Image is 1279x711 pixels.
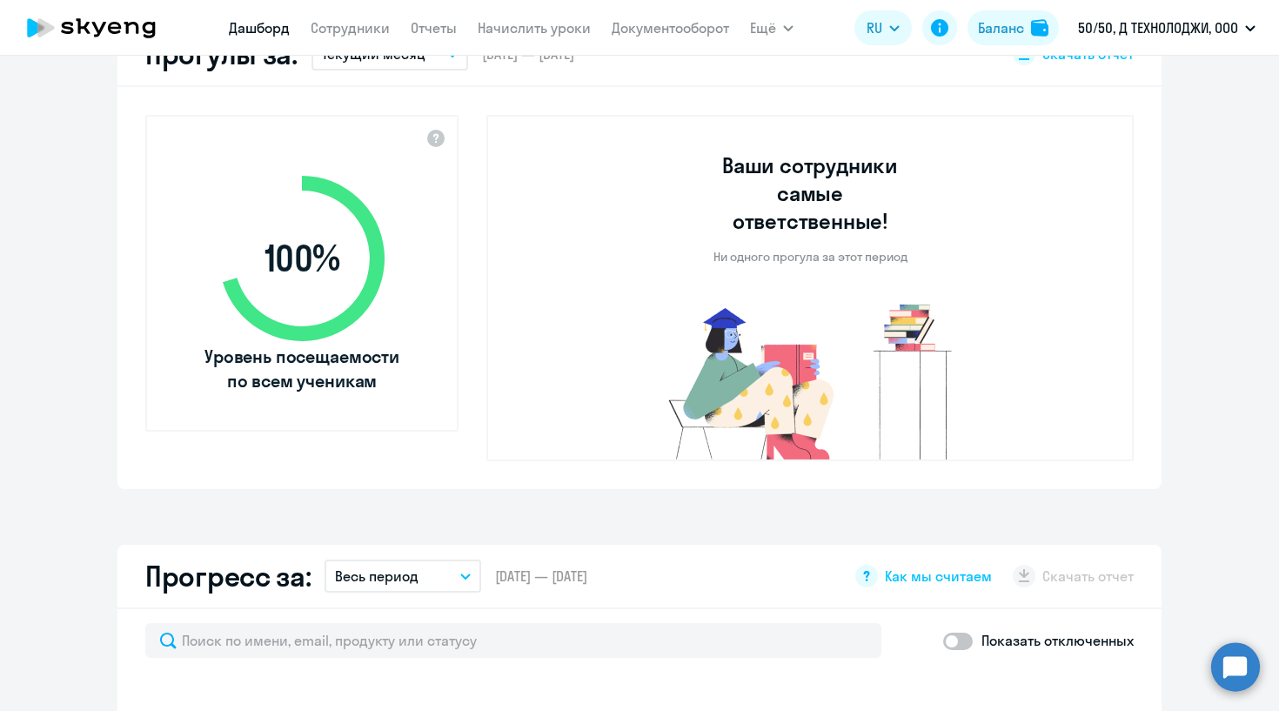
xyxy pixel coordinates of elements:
[325,560,481,593] button: Весь период
[478,19,591,37] a: Начислить уроки
[495,567,587,586] span: [DATE] — [DATE]
[311,19,390,37] a: Сотрудники
[867,17,882,38] span: RU
[978,17,1024,38] div: Баланс
[854,10,912,45] button: RU
[750,17,776,38] span: Ещё
[981,630,1134,651] p: Показать отключенных
[968,10,1059,45] button: Балансbalance
[202,345,402,393] span: Уровень посещаемости по всем ученикам
[202,238,402,279] span: 100 %
[1078,17,1238,38] p: 50/50, Д ТЕХНОЛОДЖИ, ООО
[885,567,992,586] span: Как мы считаем
[699,151,922,235] h3: Ваши сотрудники самые ответственные!
[750,10,794,45] button: Ещё
[1069,7,1264,49] button: 50/50, Д ТЕХНОЛОДЖИ, ООО
[612,19,729,37] a: Документооборот
[145,559,311,594] h2: Прогресс за:
[229,19,290,37] a: Дашборд
[636,299,985,459] img: no-truants
[713,249,907,265] p: Ни одного прогула за этот период
[335,566,419,587] p: Весь период
[411,19,457,37] a: Отчеты
[145,623,881,658] input: Поиск по имени, email, продукту или статусу
[1031,19,1048,37] img: balance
